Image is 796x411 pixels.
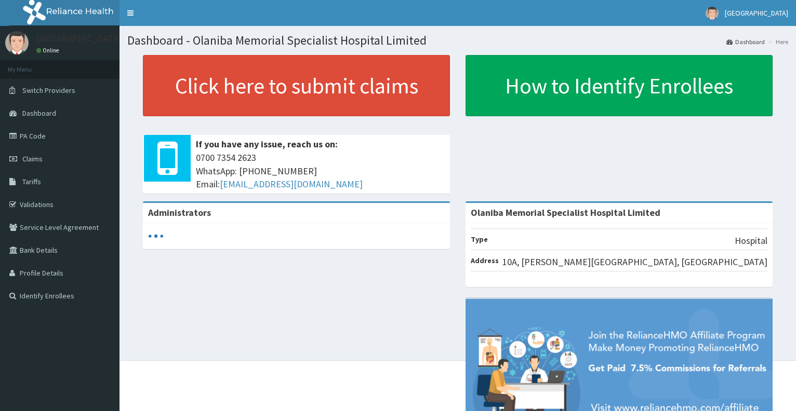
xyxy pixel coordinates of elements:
[22,154,43,163] span: Claims
[471,235,488,244] b: Type
[22,108,56,118] span: Dashboard
[36,47,61,54] a: Online
[22,177,41,186] span: Tariffs
[220,178,363,190] a: [EMAIL_ADDRESS][DOMAIN_NAME]
[36,34,122,43] p: [GEOGRAPHIC_DATA]
[466,55,773,116] a: How to Identify Enrollees
[502,255,767,269] p: 10A, [PERSON_NAME][GEOGRAPHIC_DATA], [GEOGRAPHIC_DATA]
[148,207,211,218] b: Administrators
[471,256,499,265] b: Address
[471,207,660,218] strong: Olaniba Memorial Specialist Hospital Limited
[196,138,338,150] b: If you have any issue, reach us on:
[5,31,29,54] img: User Image
[127,34,788,47] h1: Dashboard - Olaniba Memorial Specialist Hospital Limited
[143,55,450,116] a: Click here to submit claims
[148,228,164,244] svg: audio-loading
[726,37,765,46] a: Dashboard
[22,86,75,95] span: Switch Providers
[735,234,767,248] p: Hospital
[196,151,445,191] span: 0700 7354 2623 WhatsApp: [PHONE_NUMBER] Email:
[706,7,719,20] img: User Image
[725,8,788,18] span: [GEOGRAPHIC_DATA]
[766,37,788,46] li: Here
